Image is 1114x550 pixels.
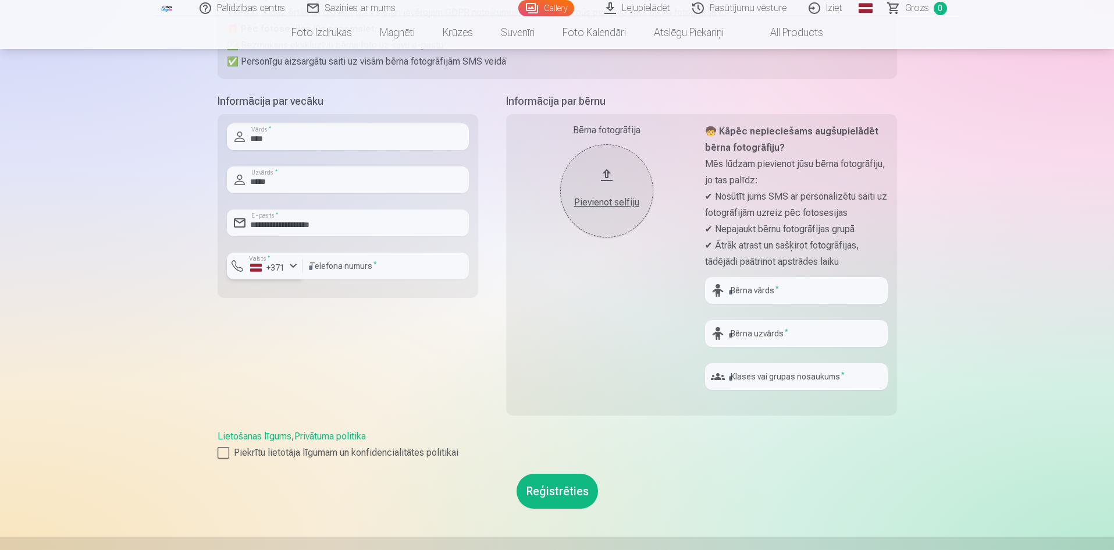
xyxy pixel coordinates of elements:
[560,144,653,237] button: Pievienot selfiju
[227,54,888,70] p: ✅ Personīgu aizsargātu saiti uz visām bērna fotogrāfijām SMS veidā
[218,446,897,460] label: Piekrītu lietotāja līgumam un konfidencialitātes politikai
[245,254,274,263] label: Valsts
[218,431,291,442] a: Lietošanas līgums
[277,16,366,49] a: Foto izdrukas
[640,16,738,49] a: Atslēgu piekariņi
[549,16,640,49] a: Foto kalendāri
[705,189,888,221] p: ✔ Nosūtīt jums SMS ar personalizētu saiti uz fotogrāfijām uzreiz pēc fotosesijas
[515,123,698,137] div: Bērna fotogrāfija
[905,1,929,15] span: Grozs
[487,16,549,49] a: Suvenīri
[934,2,947,15] span: 0
[218,430,897,460] div: ,
[705,221,888,237] p: ✔ Nepajaukt bērnu fotogrāfijas grupā
[429,16,487,49] a: Krūzes
[294,431,366,442] a: Privātuma politika
[705,237,888,270] p: ✔ Ātrāk atrast un sašķirot fotogrāfijas, tādējādi paātrinot apstrādes laiku
[572,196,642,210] div: Pievienot selfiju
[506,93,897,109] h5: Informācija par bērnu
[250,262,285,274] div: +371
[705,156,888,189] p: Mēs lūdzam pievienot jūsu bērna fotogrāfiju, jo tas palīdz:
[366,16,429,49] a: Magnēti
[161,5,173,12] img: /fa1
[218,93,478,109] h5: Informācija par vecāku
[227,253,302,279] button: Valsts*+371
[517,474,598,509] button: Reģistrēties
[705,126,878,153] strong: 🧒 Kāpēc nepieciešams augšupielādēt bērna fotogrāfiju?
[738,16,837,49] a: All products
